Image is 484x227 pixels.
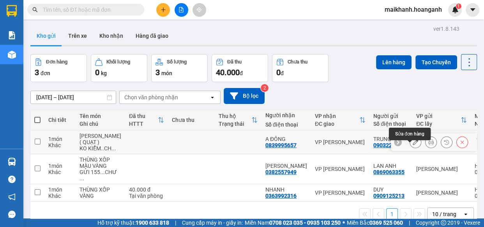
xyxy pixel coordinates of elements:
button: Tạo Chuyến [415,55,457,69]
span: đơn [41,70,50,76]
button: Bộ lọc [224,88,265,104]
strong: 0708 023 035 - 0935 103 250 [269,220,341,226]
div: Khối lượng [106,59,130,65]
th: Toggle SortBy [412,110,471,130]
th: Toggle SortBy [125,110,168,130]
div: VP [PERSON_NAME] [315,166,366,172]
div: Chưa thu [172,117,211,123]
button: Hàng đã giao [129,26,175,45]
div: Chi tiết [48,117,72,123]
div: KIM CHI [265,163,307,169]
span: file-add [178,7,184,12]
span: 40.000 [216,68,240,77]
span: 3 [35,68,39,77]
div: THÙNG XỐP VÀNG [79,187,121,199]
span: Hỗ trợ kỹ thuật: [97,218,169,227]
div: HTTT [129,121,158,127]
div: Tên món [79,113,121,119]
div: THÙNG CATTON ( QUẠT ) [79,133,121,145]
div: 0909125213 [373,193,405,199]
div: Trạng thái [219,121,251,127]
div: Số lượng [167,59,187,65]
div: 0869063355 [373,169,405,175]
input: Tìm tên, số ĐT hoặc mã đơn [43,5,135,14]
div: VP [PERSON_NAME] [315,139,366,145]
div: Số điện thoại [265,121,307,128]
span: notification [8,193,16,201]
strong: 1900 633 818 [136,220,169,226]
img: icon-new-feature [452,6,459,13]
span: ⚪️ [343,221,345,224]
span: aim [196,7,202,12]
span: message [8,211,16,218]
div: [PERSON_NAME] [416,190,467,196]
div: 1 món [48,136,72,142]
span: ... [79,175,84,181]
span: món [161,70,172,76]
img: warehouse-icon [8,158,16,166]
div: THÙNG XỐP MÀU VÀNG [79,157,121,169]
span: | [175,218,176,227]
button: Lên hàng [376,55,412,69]
span: kg [101,70,107,76]
th: Toggle SortBy [215,110,261,130]
div: 1 món [48,163,72,169]
span: question-circle [8,176,16,183]
div: 0903226961 [373,142,405,148]
div: NHANH [265,187,307,193]
span: Miền Nam [245,218,341,227]
div: ver 1.8.143 [433,25,459,33]
svg: open [463,211,469,217]
div: VP gửi [416,113,461,119]
div: Đã thu [129,113,158,119]
div: Người nhận [265,112,307,118]
input: Select a date range. [31,91,116,104]
div: LAN ANH [373,163,408,169]
div: Chọn văn phòng nhận [124,93,178,101]
button: caret-down [466,3,479,17]
sup: 2 [261,84,268,92]
div: 40.000 đ [129,187,164,193]
button: Kho gửi [30,26,62,45]
svg: open [209,94,216,100]
div: [PERSON_NAME] [416,166,467,172]
div: VP [PERSON_NAME] [315,190,366,196]
div: ĐC giao [315,121,359,127]
button: Khối lượng0kg [91,54,147,82]
div: Đơn hàng [46,59,67,65]
span: copyright [441,220,446,225]
div: 0363992316 [265,193,297,199]
div: Đã thu [227,59,242,65]
span: search [32,7,38,12]
img: warehouse-icon [8,51,16,59]
button: plus [156,3,170,17]
span: 3 [155,68,160,77]
div: Ghi chú [79,121,121,127]
span: Miền Bắc [347,218,403,227]
div: Số điện thoại [373,121,408,127]
span: 1 [457,4,460,9]
div: 0382557949 [265,169,297,175]
img: solution-icon [8,31,16,39]
button: file-add [175,3,188,17]
div: A ĐÔNG [265,136,307,142]
span: đ [281,70,284,76]
div: ĐC lấy [416,121,461,127]
div: VP nhận [315,113,359,119]
div: Khác [48,169,72,175]
span: 0 [95,68,99,77]
div: TRUNG [373,136,408,142]
div: Chưa thu [288,59,307,65]
div: Thu hộ [219,113,251,119]
div: Người gửi [373,113,408,119]
span: đ [240,70,243,76]
div: 0839995657 [265,142,297,148]
th: Toggle SortBy [311,110,369,130]
div: Sửa đơn hàng [389,128,431,140]
div: DUY [373,187,408,193]
span: 0 [276,68,281,77]
img: logo-vxr [7,5,17,17]
button: 1 [386,208,398,220]
strong: 0369 525 060 [369,220,403,226]
span: plus [161,7,166,12]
